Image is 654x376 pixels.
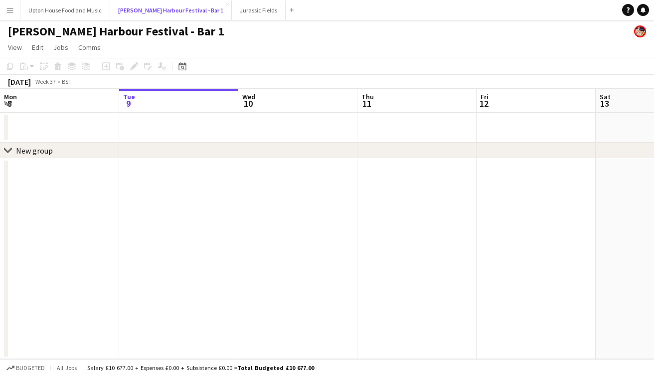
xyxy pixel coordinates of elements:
span: Comms [78,43,101,52]
span: 11 [360,98,374,109]
span: Jobs [53,43,68,52]
button: Budgeted [5,363,46,374]
a: Jobs [49,41,72,54]
span: Mon [4,92,17,101]
span: Week 37 [33,78,58,85]
span: 8 [2,98,17,109]
span: View [8,43,22,52]
div: Salary £10 677.00 + Expenses £0.00 + Subsistence £0.00 = [87,364,314,372]
span: Wed [242,92,255,101]
span: Sat [600,92,611,101]
div: BST [62,78,72,85]
span: Tue [123,92,135,101]
app-user-avatar: . . [634,25,646,37]
a: View [4,41,26,54]
span: 13 [598,98,611,109]
button: Upton House Food and Music [20,0,110,20]
span: 12 [479,98,489,109]
a: Edit [28,41,47,54]
a: Comms [74,41,105,54]
span: Thu [361,92,374,101]
div: New group [16,146,53,156]
span: Edit [32,43,43,52]
div: [DATE] [8,77,31,87]
button: Jurassic Fields [232,0,286,20]
button: [PERSON_NAME] Harbour Festival - Bar 1 [110,0,232,20]
span: Budgeted [16,365,45,372]
span: 10 [241,98,255,109]
span: Fri [481,92,489,101]
h1: [PERSON_NAME] Harbour Festival - Bar 1 [8,24,224,39]
span: All jobs [55,364,79,372]
span: 9 [122,98,135,109]
span: Total Budgeted £10 677.00 [237,364,314,372]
